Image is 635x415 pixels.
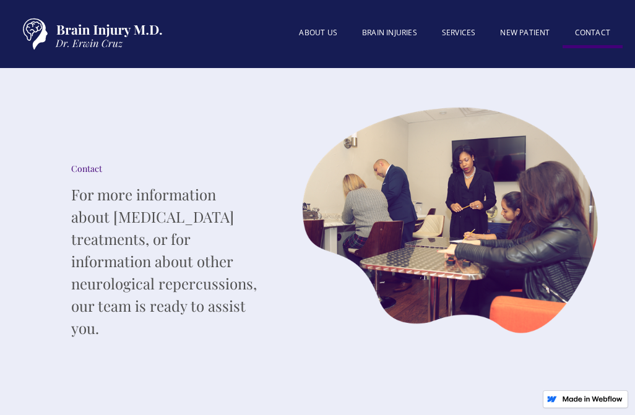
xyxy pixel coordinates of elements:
a: BRAIN INJURIES [350,20,430,45]
img: Made in Webflow [562,396,623,402]
p: For more information about [MEDICAL_DATA] treatments, or for information about other neurological... [71,183,257,339]
a: Contact [563,20,623,48]
a: New patient [488,20,562,45]
a: home [12,12,167,56]
a: About US [287,20,350,45]
a: SERVICES [430,20,488,45]
div: Contact [71,163,257,175]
